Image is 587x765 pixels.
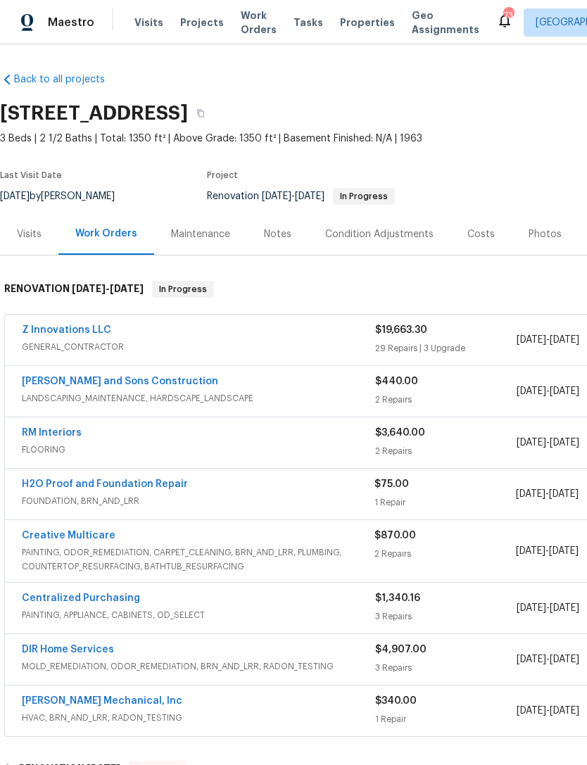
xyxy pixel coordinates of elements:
[550,706,579,716] span: [DATE]
[375,325,427,335] span: $19,663.30
[549,489,579,499] span: [DATE]
[375,341,517,355] div: 29 Repairs | 3 Upgrade
[375,393,517,407] div: 2 Repairs
[529,227,562,241] div: Photos
[517,603,546,613] span: [DATE]
[22,593,140,603] a: Centralized Purchasing
[517,333,579,347] span: -
[374,547,515,561] div: 2 Repairs
[550,655,579,664] span: [DATE]
[72,284,144,293] span: -
[517,706,546,716] span: [DATE]
[293,18,323,27] span: Tasks
[340,15,395,30] span: Properties
[48,15,94,30] span: Maestro
[517,704,579,718] span: -
[550,335,579,345] span: [DATE]
[207,171,238,179] span: Project
[262,191,324,201] span: -
[375,428,425,438] span: $3,640.00
[22,608,375,622] span: PAINTING, APPLIANCE, CABINETS, OD_SELECT
[375,661,517,675] div: 3 Repairs
[503,8,513,23] div: 73
[517,335,546,345] span: [DATE]
[334,192,393,201] span: In Progress
[22,494,374,508] span: FOUNDATION, BRN_AND_LRR
[549,546,579,556] span: [DATE]
[375,377,418,386] span: $440.00
[22,659,375,674] span: MOLD_REMEDIATION, ODOR_REMEDIATION, BRN_AND_LRR, RADON_TESTING
[207,191,395,201] span: Renovation
[22,711,375,725] span: HVAC, BRN_AND_LRR, RADON_TESTING
[325,227,434,241] div: Condition Adjustments
[517,601,579,615] span: -
[517,436,579,450] span: -
[517,438,546,448] span: [DATE]
[171,227,230,241] div: Maintenance
[188,101,213,126] button: Copy Address
[375,444,517,458] div: 2 Repairs
[17,227,42,241] div: Visits
[22,479,188,489] a: H2O Proof and Foundation Repair
[517,655,546,664] span: [DATE]
[550,438,579,448] span: [DATE]
[374,479,409,489] span: $75.00
[22,340,375,354] span: GENERAL_CONTRACTOR
[180,15,224,30] span: Projects
[72,284,106,293] span: [DATE]
[75,227,137,241] div: Work Orders
[517,386,546,396] span: [DATE]
[550,603,579,613] span: [DATE]
[22,428,82,438] a: RM Interiors
[374,495,515,510] div: 1 Repair
[375,593,420,603] span: $1,340.16
[550,386,579,396] span: [DATE]
[412,8,479,37] span: Geo Assignments
[375,609,517,624] div: 3 Repairs
[375,712,517,726] div: 1 Repair
[516,546,545,556] span: [DATE]
[375,645,427,655] span: $4,907.00
[22,377,218,386] a: [PERSON_NAME] and Sons Construction
[375,696,417,706] span: $340.00
[467,227,495,241] div: Costs
[516,489,545,499] span: [DATE]
[295,191,324,201] span: [DATE]
[516,544,579,558] span: -
[4,281,144,298] h6: RENOVATION
[516,487,579,501] span: -
[22,545,374,574] span: PAINTING, ODOR_REMEDIATION, CARPET_CLEANING, BRN_AND_LRR, PLUMBING, COUNTERTOP_RESURFACING, BATHT...
[374,531,416,540] span: $870.00
[110,284,144,293] span: [DATE]
[22,443,375,457] span: FLOORING
[22,325,111,335] a: Z Innovations LLC
[241,8,277,37] span: Work Orders
[264,227,291,241] div: Notes
[517,652,579,666] span: -
[22,391,375,405] span: LANDSCAPING_MAINTENANCE, HARDSCAPE_LANDSCAPE
[153,282,213,296] span: In Progress
[262,191,291,201] span: [DATE]
[134,15,163,30] span: Visits
[22,645,114,655] a: DIR Home Services
[22,696,182,706] a: [PERSON_NAME] Mechanical, Inc
[517,384,579,398] span: -
[22,531,115,540] a: Creative Multicare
